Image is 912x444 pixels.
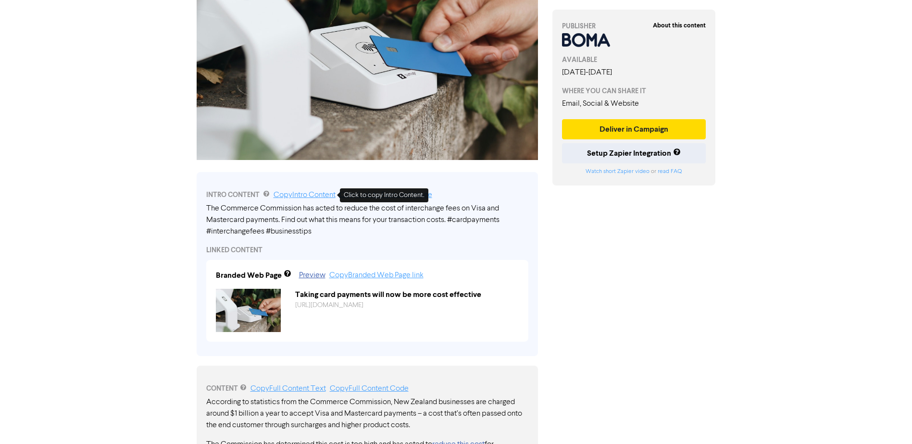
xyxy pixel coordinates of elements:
div: Taking card payments will now be more cost effective [288,289,526,300]
div: Click to copy Intro Content. [340,188,428,202]
strong: About this content [653,22,706,29]
a: Copy Full Content Code [330,385,409,393]
a: Copy Full Content Text [250,385,326,393]
div: PUBLISHER [562,21,706,31]
div: [DATE] - [DATE] [562,67,706,78]
div: or [562,167,706,176]
a: Copy Branded Web Page link [329,271,424,279]
div: CONTENT [206,383,528,395]
button: Deliver in Campaign [562,119,706,139]
a: read FAQ [658,169,682,174]
div: LINKED CONTENT [206,245,528,255]
button: Setup Zapier Integration [562,143,706,163]
div: https://public2.bomamarketing.com/cp/2adR979P32iK4jSobguLuR?sa=16kxunFb [288,300,526,310]
a: Copy Intro Content [274,191,336,199]
iframe: Chat Widget [791,340,912,444]
div: INTRO CONTENT [206,189,528,201]
p: According to statistics from the Commerce Commission, New Zealand businesses are charged around $... [206,396,528,431]
a: [URL][DOMAIN_NAME] [295,302,363,308]
div: AVAILABLE [562,55,706,65]
div: WHERE YOU CAN SHARE IT [562,86,706,96]
div: The Commerce Commission has acted to reduce the cost of interchange fees on Visa and Mastercard p... [206,203,528,237]
div: Email, Social & Website [562,98,706,110]
a: Preview [299,271,325,279]
a: Watch short Zapier video [586,169,650,174]
div: Branded Web Page [216,270,282,281]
